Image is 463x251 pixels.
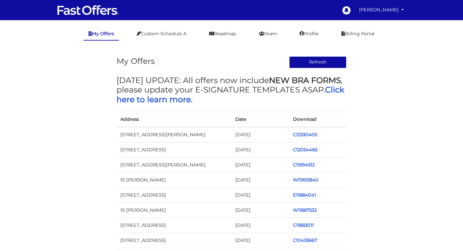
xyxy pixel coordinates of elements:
a: Billing Portal [336,28,380,40]
h3: [DATE] UPDATE: All offers now include , please update your E-SIGNATURE TEMPLATES ASAP. [117,75,346,104]
td: [DATE] [231,233,289,248]
td: [DATE] [231,142,289,157]
strong: NEW BRA FORMS [269,75,341,85]
a: C11994512 [293,162,315,168]
a: W11993840 [293,177,318,183]
a: C12330405 [293,132,317,137]
a: E11884041 [293,192,316,198]
a: Profile [294,28,324,40]
a: C11883011 [293,222,314,228]
th: Address [117,112,231,127]
td: [DATE] [231,172,289,187]
a: W11887532 [293,207,317,213]
a: [PERSON_NAME] [357,4,406,16]
td: [STREET_ADDRESS] [117,218,231,233]
td: [STREET_ADDRESS] [117,142,231,157]
button: Refresh [289,56,347,68]
a: C10433667 [293,237,317,243]
td: 10 [PERSON_NAME] [117,203,231,218]
td: [STREET_ADDRESS] [117,233,231,248]
td: [STREET_ADDRESS][PERSON_NAME] [117,157,231,172]
td: [DATE] [231,127,289,142]
a: Team [254,28,282,40]
td: 10 [PERSON_NAME] [117,172,231,187]
a: Roadmap [204,28,241,40]
h3: My Offers [117,56,155,66]
th: Download [289,112,347,127]
td: [STREET_ADDRESS][PERSON_NAME] [117,127,231,142]
a: My Offers [83,28,119,41]
a: Custom Schedule A [132,28,191,40]
a: Click here to learn more. [117,85,344,104]
th: Date [231,112,289,127]
td: [DATE] [231,218,289,233]
td: [DATE] [231,157,289,172]
a: C12054465 [293,147,317,153]
td: [DATE] [231,203,289,218]
td: [STREET_ADDRESS] [117,187,231,203]
td: [DATE] [231,187,289,203]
